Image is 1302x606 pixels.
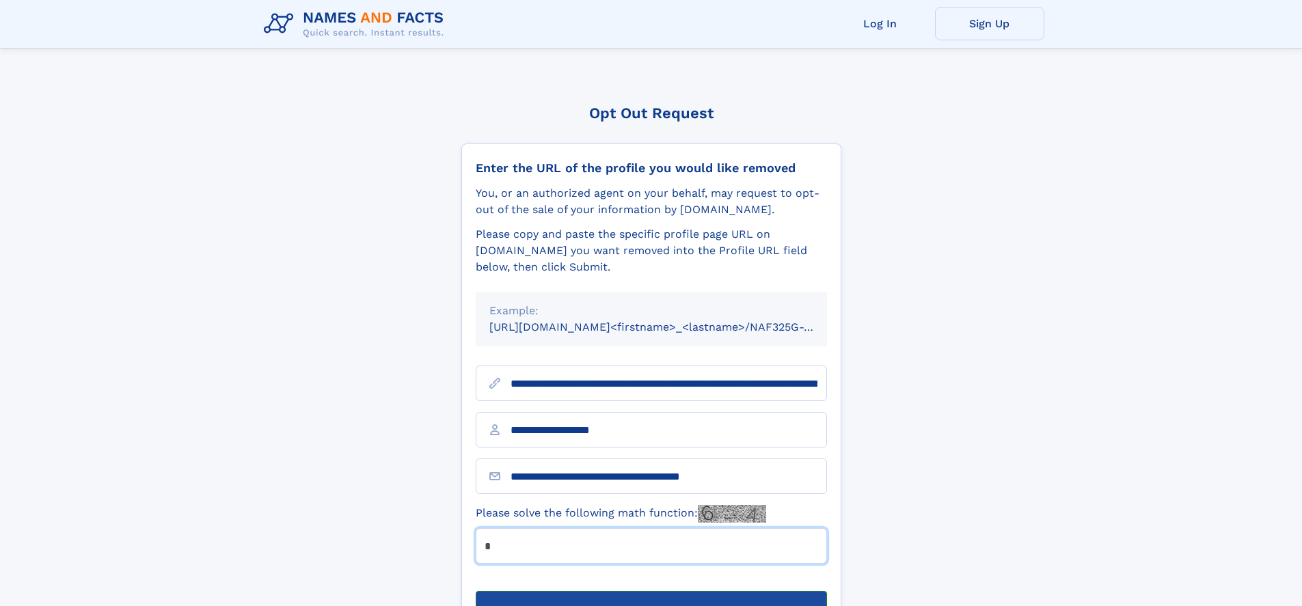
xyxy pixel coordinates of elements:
[826,7,935,40] a: Log In
[476,226,827,275] div: Please copy and paste the specific profile page URL on [DOMAIN_NAME] you want removed into the Pr...
[489,320,853,333] small: [URL][DOMAIN_NAME]<firstname>_<lastname>/NAF325G-xxxxxxxx
[935,7,1044,40] a: Sign Up
[258,5,455,42] img: Logo Names and Facts
[476,185,827,218] div: You, or an authorized agent on your behalf, may request to opt-out of the sale of your informatio...
[476,161,827,176] div: Enter the URL of the profile you would like removed
[461,105,841,122] div: Opt Out Request
[489,303,813,319] div: Example:
[476,505,766,523] label: Please solve the following math function:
